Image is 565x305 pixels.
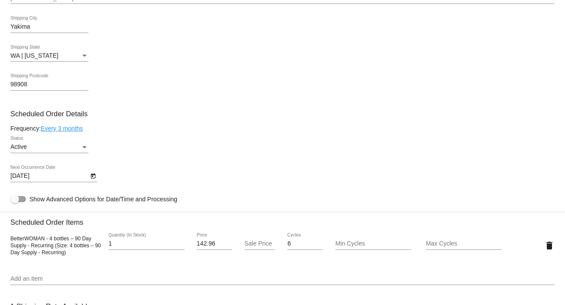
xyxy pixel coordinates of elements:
span: Active [10,143,27,150]
div: Frequency: [10,125,555,132]
input: Max Cycles [426,240,502,247]
button: Open calendar [88,171,97,180]
h3: Scheduled Order Details [10,110,555,118]
input: Quantity (In Stock) [108,240,184,247]
input: Add an item [10,275,555,282]
input: Min Cycles [335,240,411,247]
input: Sale Price [244,240,275,247]
mat-select: Shipping State [10,52,88,59]
input: Shipping Postcode [10,81,88,88]
input: Next Occurrence Date [10,173,88,180]
h3: Scheduled Order Items [10,212,555,226]
input: Price [197,240,232,247]
span: Show Advanced Options for Date/Time and Processing [29,195,177,203]
a: Every 3 months [41,125,83,132]
span: BetterWOMAN - 4 bottles – 90 Day Supply - Recurring (Size: 4 bottles – 90 Day Supply - Recurring) [10,236,101,256]
span: WA | [US_STATE] [10,52,58,59]
input: Cycles [287,240,323,247]
mat-select: Status [10,144,88,151]
mat-icon: delete [544,240,555,251]
input: Shipping City [10,23,88,30]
